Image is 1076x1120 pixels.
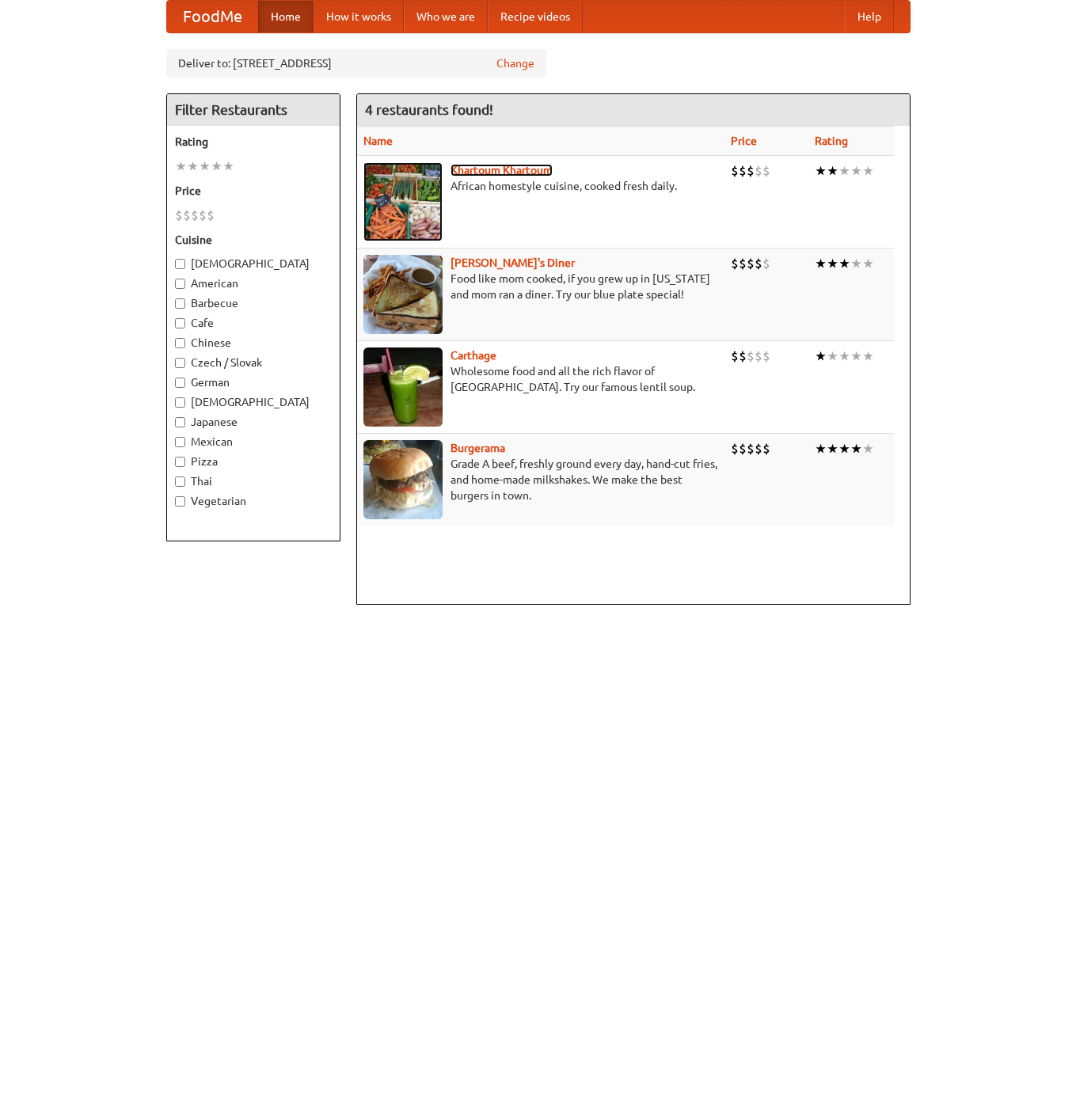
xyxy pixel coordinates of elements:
li: ★ [850,162,862,180]
li: $ [731,255,739,272]
h5: Cuisine [175,232,332,248]
ng-pluralize: 4 restaurants found! [365,102,493,117]
li: $ [747,440,755,457]
input: Mexican [175,437,185,447]
li: ★ [862,255,874,272]
li: $ [191,207,199,224]
a: Change [496,55,534,71]
li: ★ [815,162,827,180]
input: American [175,279,185,289]
label: Barbecue [175,295,332,311]
p: African homestyle cuisine, cooked fresh daily. [363,178,718,194]
li: ★ [815,440,827,457]
a: Help [845,1,894,32]
a: Price [731,135,757,147]
li: ★ [838,347,850,365]
input: [DEMOGRAPHIC_DATA] [175,397,185,408]
a: How it works [314,1,404,32]
li: $ [755,162,762,180]
li: ★ [862,162,874,180]
li: $ [739,255,747,272]
label: Mexican [175,434,332,450]
h5: Rating [175,134,332,150]
li: ★ [838,162,850,180]
li: ★ [827,347,838,365]
li: ★ [827,255,838,272]
label: [DEMOGRAPHIC_DATA] [175,394,332,410]
li: $ [762,162,770,180]
p: Grade A beef, freshly ground every day, hand-cut fries, and home-made milkshakes. We make the bes... [363,456,718,503]
li: $ [199,207,207,224]
div: Deliver to: [STREET_ADDRESS] [166,49,546,78]
label: [DEMOGRAPHIC_DATA] [175,256,332,271]
li: ★ [211,158,222,175]
input: German [175,378,185,388]
li: ★ [862,347,874,365]
label: German [175,374,332,390]
img: carthage.jpg [363,347,443,427]
label: Vegetarian [175,493,332,509]
li: ★ [827,440,838,457]
li: ★ [827,162,838,180]
input: Thai [175,476,185,487]
li: $ [762,255,770,272]
label: Thai [175,473,332,489]
p: Wholesome food and all the rich flavor of [GEOGRAPHIC_DATA]. Try our famous lentil soup. [363,363,718,395]
a: Khartoum Khartoum [451,164,553,177]
li: ★ [175,158,187,175]
a: Who we are [404,1,488,32]
a: Rating [815,135,848,147]
li: ★ [815,347,827,365]
input: [DEMOGRAPHIC_DATA] [175,259,185,269]
li: $ [739,440,747,457]
li: $ [747,255,755,272]
li: ★ [222,158,234,175]
li: $ [755,347,762,365]
img: khartoum.jpg [363,162,443,241]
li: ★ [850,255,862,272]
a: Burgerama [451,442,505,454]
li: ★ [838,440,850,457]
p: Food like mom cooked, if you grew up in [US_STATE] and mom ran a diner. Try our blue plate special! [363,271,718,302]
label: American [175,275,332,291]
a: Home [258,1,314,32]
input: Barbecue [175,298,185,309]
input: Chinese [175,338,185,348]
label: Chinese [175,335,332,351]
a: [PERSON_NAME]'s Diner [451,256,575,269]
li: $ [731,347,739,365]
li: ★ [862,440,874,457]
a: Name [363,135,393,147]
label: Pizza [175,454,332,469]
li: ★ [199,158,211,175]
li: $ [731,440,739,457]
input: Japanese [175,417,185,427]
li: $ [175,207,183,224]
li: $ [762,347,770,365]
label: Czech / Slovak [175,355,332,370]
li: $ [731,162,739,180]
img: burgerama.jpg [363,440,443,519]
li: ★ [838,255,850,272]
a: Carthage [451,349,496,362]
input: Pizza [175,457,185,467]
a: Recipe videos [488,1,583,32]
input: Czech / Slovak [175,358,185,368]
a: FoodMe [167,1,258,32]
li: $ [755,255,762,272]
li: $ [747,347,755,365]
li: $ [739,162,747,180]
li: $ [747,162,755,180]
li: $ [762,440,770,457]
li: $ [755,440,762,457]
li: ★ [187,158,199,175]
li: ★ [850,440,862,457]
li: ★ [850,347,862,365]
li: $ [207,207,215,224]
li: $ [739,347,747,365]
input: Vegetarian [175,496,185,507]
input: Cafe [175,318,185,328]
